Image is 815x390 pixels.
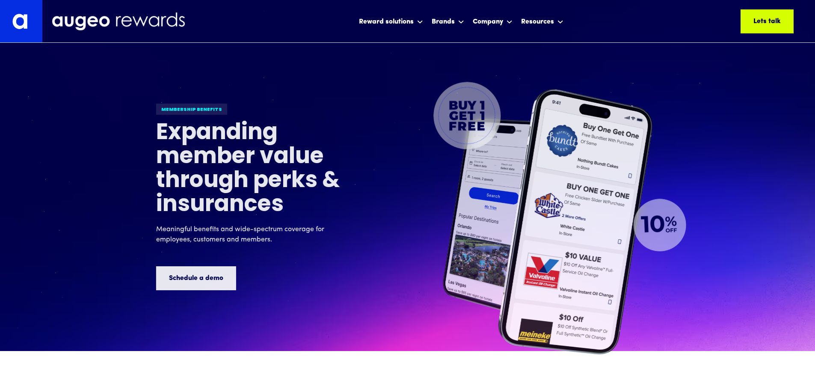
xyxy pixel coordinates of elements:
[473,17,503,27] div: Company
[521,17,554,27] div: Resources
[156,224,353,245] p: Meaningful benefits and wide-spectrum coverage for employees, customers and members.
[741,9,794,33] a: Lets talk
[471,10,515,33] div: Company
[156,104,227,115] div: membership benefits
[156,266,236,290] a: Schedule a demo
[156,122,370,217] h1: Expanding member value through perks & insurances
[357,10,425,33] div: Reward solutions
[432,17,455,27] div: Brands
[359,17,414,27] div: Reward solutions
[519,10,566,33] div: Resources
[430,10,466,33] div: Brands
